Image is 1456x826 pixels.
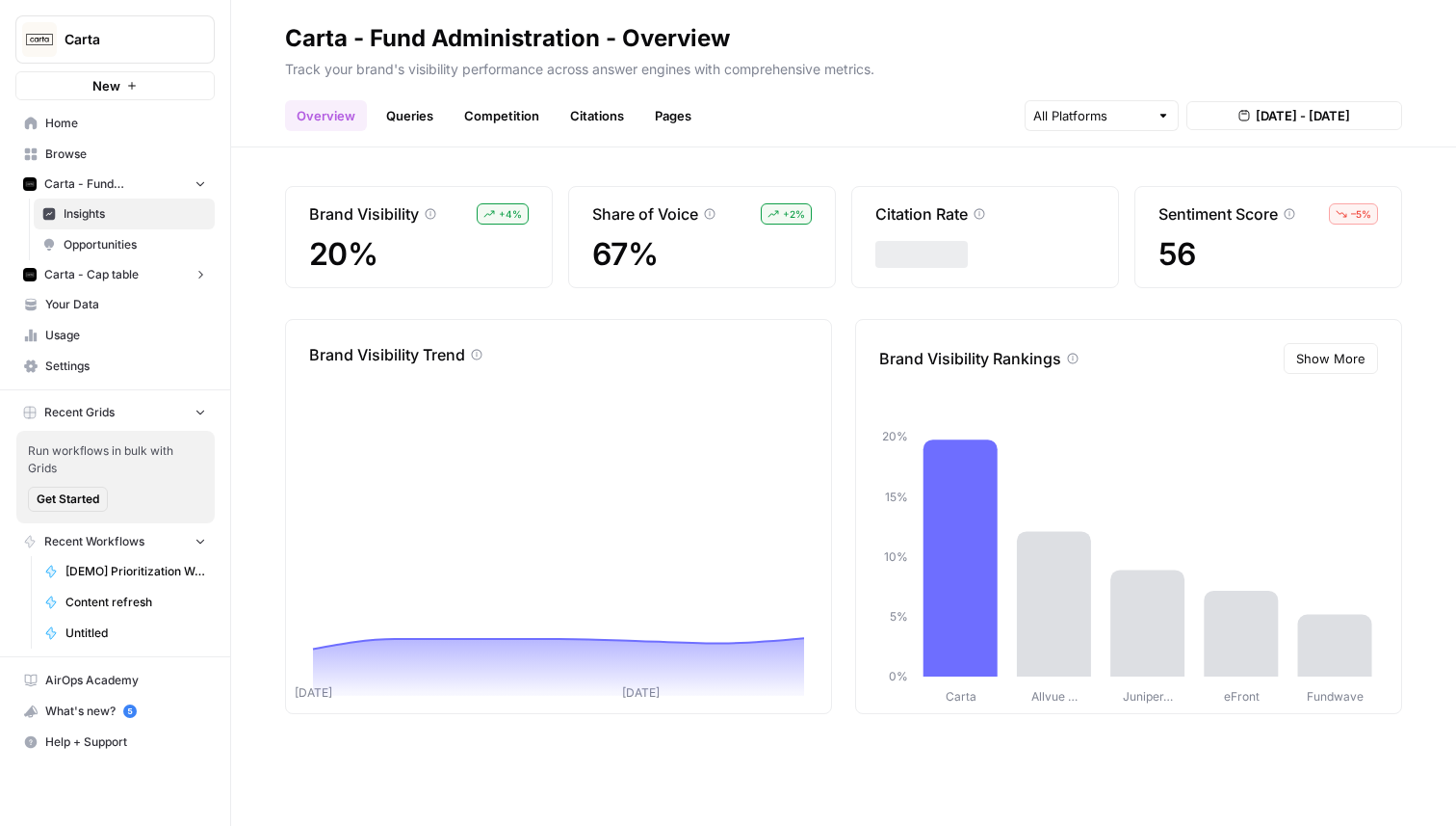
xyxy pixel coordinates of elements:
[65,30,181,49] span: Carta
[885,490,908,504] tspan: 15%
[309,202,419,226] p: Brand Visibility
[285,23,730,54] div: Carta - Fund Administration - Overview
[15,260,215,289] button: Carta - Cap table
[946,689,976,704] tspan: Carta
[44,533,144,550] span: Recent Workflows
[16,697,214,726] div: What's new?
[34,199,215,229] a: Insights
[1158,202,1278,226] p: Sentiment Score
[36,556,215,587] a: [DEMO] Prioritization Workflow for creation
[783,206,805,222] span: + 2 %
[1307,689,1364,704] tspan: Fundwave
[36,618,215,649] a: Untitled
[65,563,206,580] span: [DEMO] Prioritization Workflow for creation
[36,587,215,618] a: Content refresh
[15,170,215,199] button: Carta - Fund Administration
[875,202,968,226] p: Citation Rate
[1256,106,1350,125] span: [DATE] - [DATE]
[1284,343,1378,374] button: Show More
[1186,101,1402,130] button: [DATE] - [DATE]
[592,202,698,226] p: Share of Voice
[622,685,660,700] tspan: [DATE]
[1351,206,1371,222] span: – 5 %
[15,696,215,727] button: What's new? 5
[295,685,332,700] tspan: [DATE]
[882,429,908,443] tspan: 20%
[15,665,215,696] a: AirOps Academy
[1296,349,1365,368] span: Show More
[44,404,115,421] span: Recent Grids
[127,706,132,716] text: 5
[592,237,812,272] span: 67%
[499,206,522,222] span: + 4 %
[44,175,186,193] span: Carta - Fund Administration
[28,487,108,512] button: Get Started
[15,320,215,351] a: Usage
[28,442,203,477] span: Run workflows in bulk with Grids
[643,100,703,131] a: Pages
[37,491,99,508] span: Get Started
[64,205,206,223] span: Insights
[15,398,215,427] button: Recent Grids
[1224,689,1260,704] tspan: eFront
[123,705,137,718] a: 5
[15,139,215,170] a: Browse
[45,733,206,751] span: Help + Support
[309,237,529,272] span: 20%
[15,351,215,382] a: Settings
[45,358,206,375] span: Settings
[15,71,215,100] button: New
[15,727,215,758] button: Help + Support
[64,236,206,253] span: Opportunities
[375,100,445,131] a: Queries
[23,268,37,281] img: c35yeiwf0qjehltklbh57st2xhbo
[45,672,206,689] span: AirOps Academy
[15,15,215,64] button: Workspace: Carta
[65,625,206,642] span: Untitled
[92,76,120,95] span: New
[285,54,1402,79] p: Track your brand's visibility performance across answer engines with comprehensive metrics.
[1033,106,1149,125] input: All Platforms
[890,609,908,624] tspan: 5%
[65,594,206,611] span: Content refresh
[15,527,215,556] button: Recent Workflows
[45,146,206,163] span: Browse
[1031,689,1078,704] tspan: Allvue …
[309,343,465,366] p: Brand Visibility Trend
[453,100,551,131] a: Competition
[45,115,206,132] span: Home
[879,347,1061,370] p: Brand Visibility Rankings
[44,266,139,283] span: Carta - Cap table
[285,100,367,131] a: Overview
[22,22,57,57] img: Carta Logo
[1158,237,1378,272] span: 56
[889,669,908,683] tspan: 0%
[884,549,908,564] tspan: 10%
[559,100,636,131] a: Citations
[15,108,215,139] a: Home
[23,177,37,191] img: c35yeiwf0qjehltklbh57st2xhbo
[45,296,206,313] span: Your Data
[45,327,206,344] span: Usage
[1123,689,1173,704] tspan: Juniper…
[15,289,215,320] a: Your Data
[34,229,215,260] a: Opportunities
